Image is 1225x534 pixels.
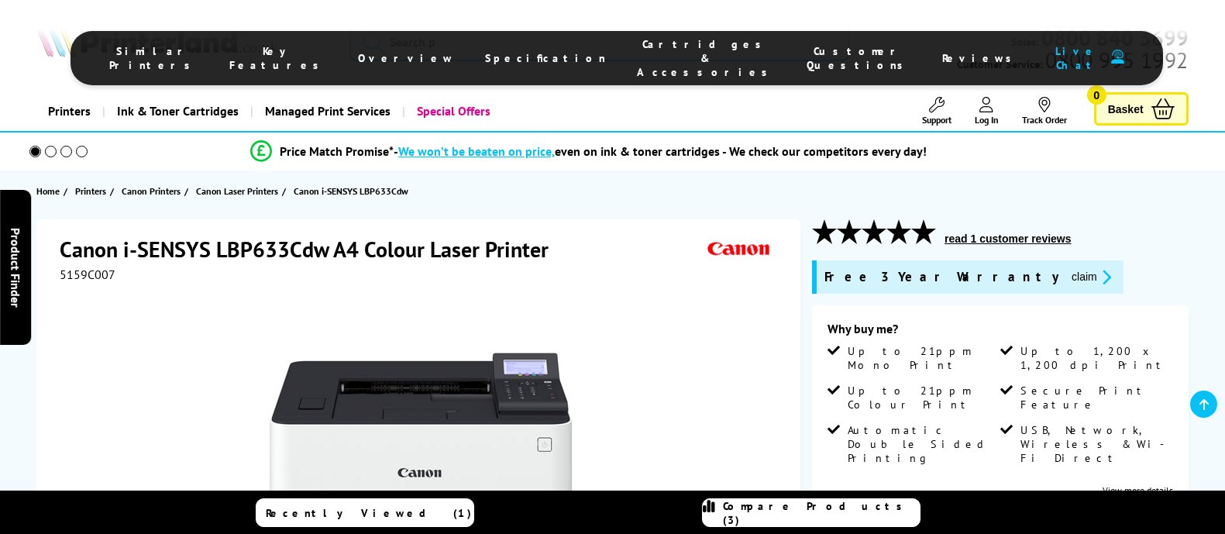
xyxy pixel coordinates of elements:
[922,114,951,126] span: Support
[250,91,402,131] a: Managed Print Services
[824,268,1059,286] span: Free 3 Year Warranty
[637,37,776,79] span: Cartridges & Accessories
[75,183,106,199] span: Printers
[280,143,394,159] span: Price Match Promise*
[1108,98,1144,119] span: Basket
[975,97,999,126] a: Log In
[117,91,239,131] span: Ink & Toner Cartridges
[807,44,911,72] span: Customer Questions
[402,91,502,131] a: Special Offers
[398,143,555,159] span: We won’t be beaten on price,
[1020,344,1169,372] span: Up to 1,200 x 1,200 dpi Print
[60,267,115,282] span: 5159C007
[394,143,927,159] div: - even on ink & toner cartridges - We check our competitors every day!
[1094,92,1189,126] a: Basket 0
[1022,97,1067,126] a: Track Order
[102,91,250,131] a: Ink & Toner Cartridges
[36,91,102,131] a: Printers
[36,183,64,199] a: Home
[1020,423,1169,465] span: USB, Network, Wireless & Wi-Fi Direct
[1111,50,1124,64] img: user-headset-duotone.svg
[848,384,996,412] span: Up to 21ppm Colour Print
[940,232,1075,246] button: read 1 customer reviews
[196,183,282,199] a: Canon Laser Printers
[723,499,920,527] span: Compare Products (3)
[1020,384,1169,412] span: Secure Print Feature
[975,114,999,126] span: Log In
[942,51,1020,65] span: Reviews
[1067,268,1116,286] button: promo-description
[848,344,996,372] span: Up to 21ppm Mono Print
[196,183,278,199] span: Canon Laser Printers
[75,183,110,199] a: Printers
[1087,85,1106,105] span: 0
[828,321,1172,344] div: Why buy me?
[122,183,184,199] a: Canon Printers
[485,51,606,65] span: Specification
[848,423,996,465] span: Automatic Double Sided Printing
[294,185,408,197] span: Canon i-SENSYS LBP633Cdw
[8,138,1169,165] li: modal_Promise
[1103,484,1173,496] a: View more details
[109,44,198,72] span: Similar Printers
[256,498,474,527] a: Recently Viewed (1)
[1051,44,1103,72] span: Live Chat
[122,183,181,199] span: Canon Printers
[229,44,327,72] span: Key Features
[36,183,60,199] span: Home
[8,227,23,307] span: Product Finder
[704,235,775,264] img: Canon
[266,506,472,520] span: Recently Viewed (1)
[60,235,564,264] h1: Canon i-SENSYS LBP633Cdw A4 Colour Laser Printer
[702,498,920,527] a: Compare Products (3)
[358,51,454,65] span: Overview
[922,97,951,126] a: Support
